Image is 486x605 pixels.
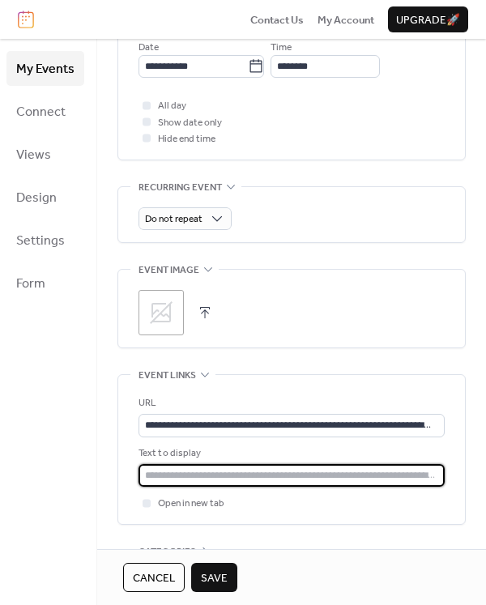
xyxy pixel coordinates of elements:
[318,12,374,28] span: My Account
[318,11,374,28] a: My Account
[16,271,45,296] span: Form
[6,94,84,129] a: Connect
[139,262,199,279] span: Event image
[158,98,186,114] span: All day
[139,445,441,462] div: Text to display
[139,40,159,56] span: Date
[201,570,228,586] span: Save
[388,6,468,32] button: Upgrade🚀
[250,11,304,28] a: Contact Us
[158,496,224,512] span: Open in new tab
[139,290,184,335] div: ;
[18,11,34,28] img: logo
[6,180,84,215] a: Design
[16,185,57,211] span: Design
[158,115,222,131] span: Show date only
[6,223,84,258] a: Settings
[396,12,460,28] span: Upgrade 🚀
[158,131,215,147] span: Hide end time
[139,179,222,195] span: Recurring event
[271,40,292,56] span: Time
[133,570,175,586] span: Cancel
[145,210,202,228] span: Do not repeat
[16,143,51,168] span: Views
[139,395,441,411] div: URL
[16,57,75,82] span: My Events
[139,544,196,560] span: Categories
[6,137,84,172] a: Views
[16,100,66,125] span: Connect
[123,563,185,592] button: Cancel
[16,228,65,254] span: Settings
[6,51,84,86] a: My Events
[6,266,84,300] a: Form
[191,563,237,592] button: Save
[250,12,304,28] span: Contact Us
[139,368,196,384] span: Event links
